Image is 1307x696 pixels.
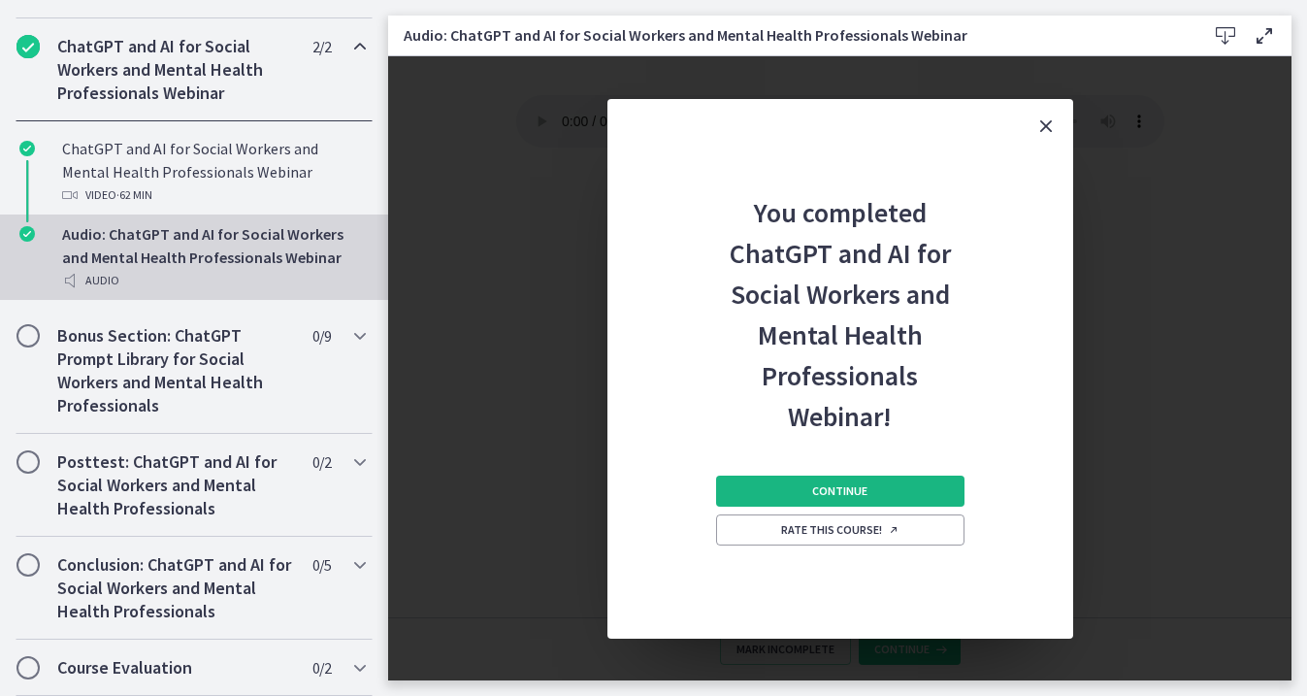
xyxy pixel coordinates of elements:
[62,183,365,207] div: Video
[312,450,331,474] span: 0 / 2
[57,450,294,520] h2: Posttest: ChatGPT and AI for Social Workers and Mental Health Professionals
[312,553,331,577] span: 0 / 5
[1019,99,1073,153] button: Close
[62,137,365,207] div: ChatGPT and AI for Social Workers and Mental Health Professionals Webinar
[62,269,365,292] div: Audio
[312,656,331,679] span: 0 / 2
[16,35,40,58] i: Completed
[57,324,294,417] h2: Bonus Section: ChatGPT Prompt Library for Social Workers and Mental Health Professionals
[812,483,867,499] span: Continue
[712,153,968,437] h2: You completed ChatGPT and AI for Social Workers and Mental Health Professionals Webinar!
[312,35,331,58] span: 2 / 2
[312,324,331,348] span: 0 / 9
[404,23,1175,47] h3: Audio: ChatGPT and AI for Social Workers and Mental Health Professionals Webinar
[716,514,964,546] a: Rate this course! Opens in a new window
[116,183,152,207] span: · 62 min
[57,553,294,623] h2: Conclusion: ChatGPT and AI for Social Workers and Mental Health Professionals
[781,522,899,538] span: Rate this course!
[19,141,35,156] i: Completed
[57,656,294,679] h2: Course Evaluation
[888,524,899,536] i: Opens in a new window
[62,222,365,292] div: Audio: ChatGPT and AI for Social Workers and Mental Health Professionals Webinar
[716,476,964,507] button: Continue
[19,226,35,242] i: Completed
[57,35,294,105] h2: ChatGPT and AI for Social Workers and Mental Health Professionals Webinar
